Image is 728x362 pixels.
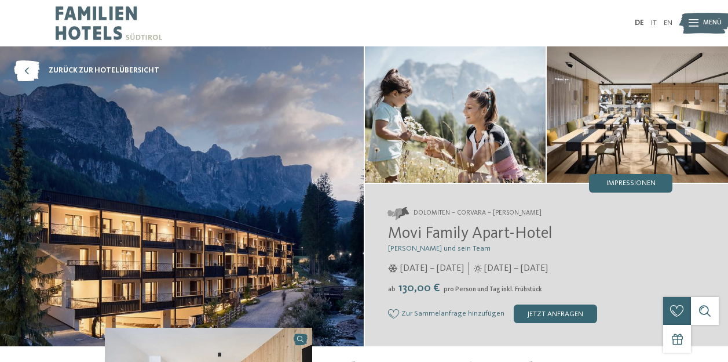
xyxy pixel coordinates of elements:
[388,265,398,273] i: Öffnungszeiten im Winter
[664,19,672,27] a: EN
[49,66,159,76] span: zurück zur Hotelübersicht
[365,46,546,183] img: Eine glückliche Familienauszeit in Corvara
[651,19,657,27] a: IT
[547,46,728,183] img: Eine glückliche Familienauszeit in Corvara
[606,180,656,187] span: Impressionen
[14,60,159,81] a: zurück zur Hotelübersicht
[474,265,482,273] i: Öffnungszeiten im Sommer
[703,19,722,28] span: Menü
[514,305,597,323] div: jetzt anfragen
[635,19,644,27] a: DE
[401,310,504,318] span: Zur Sammelanfrage hinzufügen
[414,209,542,218] span: Dolomiten – Corvara – [PERSON_NAME]
[444,286,542,293] span: pro Person und Tag inkl. Frühstück
[388,226,553,242] span: Movi Family Apart-Hotel
[400,262,464,275] span: [DATE] – [DATE]
[388,286,396,293] span: ab
[388,245,491,252] span: [PERSON_NAME] und sein Team
[397,283,442,294] span: 130,00 €
[484,262,548,275] span: [DATE] – [DATE]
